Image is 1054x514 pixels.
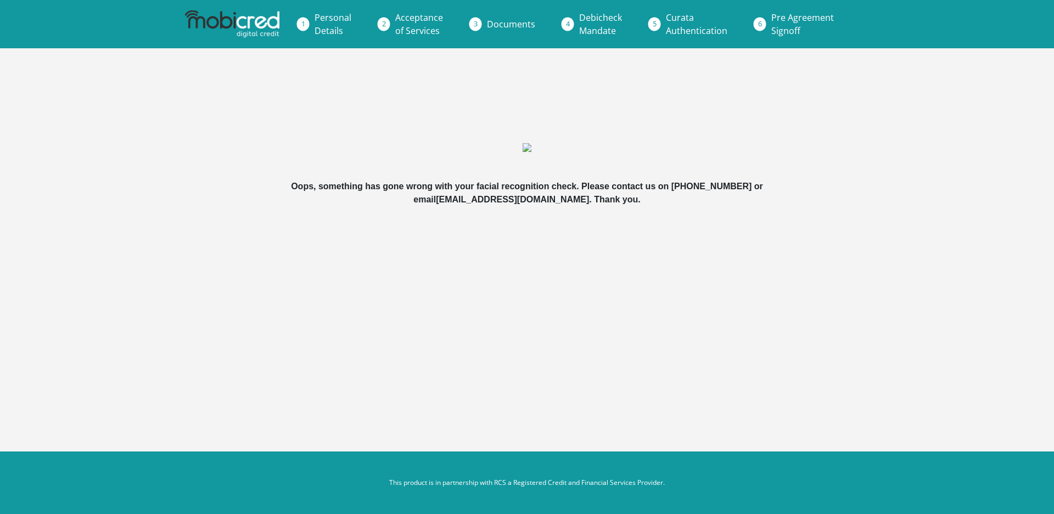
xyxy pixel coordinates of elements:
img: mobicred logo [185,10,279,38]
a: CurataAuthentication [657,7,736,42]
span: Pre Agreement Signoff [771,12,834,37]
a: Pre AgreementSignoff [763,7,843,42]
a: DebicheckMandate [570,7,631,42]
p: This product is in partnership with RCS a Registered Credit and Financial Services Provider. [222,478,832,488]
span: Acceptance of Services [395,12,443,37]
b: Oops, something has gone wrong with your facial recognition check. Please contact us on [PHONE_NU... [291,182,763,204]
span: Personal Details [315,12,351,37]
span: Curata Authentication [666,12,727,37]
a: Documents [478,13,544,35]
a: PersonalDetails [306,7,360,42]
img: rocket-down.png [523,143,531,152]
span: Documents [487,18,535,30]
span: Debicheck Mandate [579,12,622,37]
a: Acceptanceof Services [386,7,452,42]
